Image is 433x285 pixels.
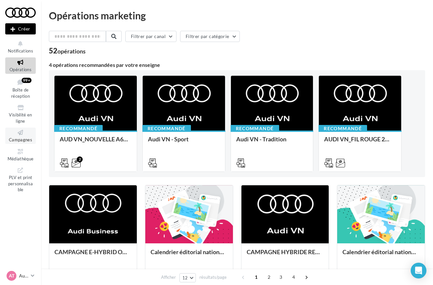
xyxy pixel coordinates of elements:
[5,270,36,282] a: AT Audi TOULOUSE ZAC
[11,87,30,99] span: Boîte de réception
[10,67,31,72] span: Opérations
[411,263,426,278] div: Open Intercom Messenger
[49,62,425,68] div: 4 opérations recommandées par votre enseigne
[264,272,274,282] span: 2
[5,39,36,55] button: Notifications
[276,272,286,282] span: 3
[9,273,14,279] span: AT
[9,112,32,124] span: Visibilité en ligne
[5,147,36,163] a: Médiathèque
[125,31,176,42] button: Filtrer par canal
[54,249,132,262] div: CAMPAGNE E-HYBRID OCTOBRE B2B
[49,47,86,54] div: 52
[8,156,34,161] span: Médiathèque
[8,173,33,192] span: PLV et print personnalisable
[5,57,36,73] a: Opérations
[5,128,36,144] a: Campagnes
[142,125,191,132] div: Recommandé
[231,125,279,132] div: Recommandé
[180,31,240,42] button: Filtrer par catégorie
[8,48,33,53] span: Notifications
[161,274,176,280] span: Afficher
[182,275,188,280] span: 12
[199,274,227,280] span: résultats/page
[288,272,299,282] span: 4
[77,156,83,162] div: 2
[179,273,196,282] button: 12
[5,76,36,100] a: Boîte de réception99+
[57,48,86,54] div: opérations
[151,249,228,262] div: Calendrier éditorial national : semaine du 22.09 au 28.09
[319,125,367,132] div: Recommandé
[5,165,36,194] a: PLV et print personnalisable
[342,249,420,262] div: Calendrier éditorial national : semaine du 15.09 au 21.09
[60,136,132,149] div: AUD VN_NOUVELLE A6 e-tron
[54,125,103,132] div: Recommandé
[5,103,36,125] a: Visibilité en ligne
[22,78,31,83] div: 99+
[5,23,36,34] div: Nouvelle campagne
[49,10,425,20] div: Opérations marketing
[236,136,308,149] div: Audi VN - Tradition
[5,23,36,34] button: Créer
[247,249,324,262] div: CAMPAGNE HYBRIDE RECHARGEABLE
[19,273,28,279] p: Audi TOULOUSE ZAC
[251,272,261,282] span: 1
[148,136,220,149] div: Audi VN - Sport
[9,137,32,142] span: Campagnes
[324,136,396,149] div: AUDI VN_FIL ROUGE 2025 - A1, Q2, Q3, Q5 et Q4 e-tron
